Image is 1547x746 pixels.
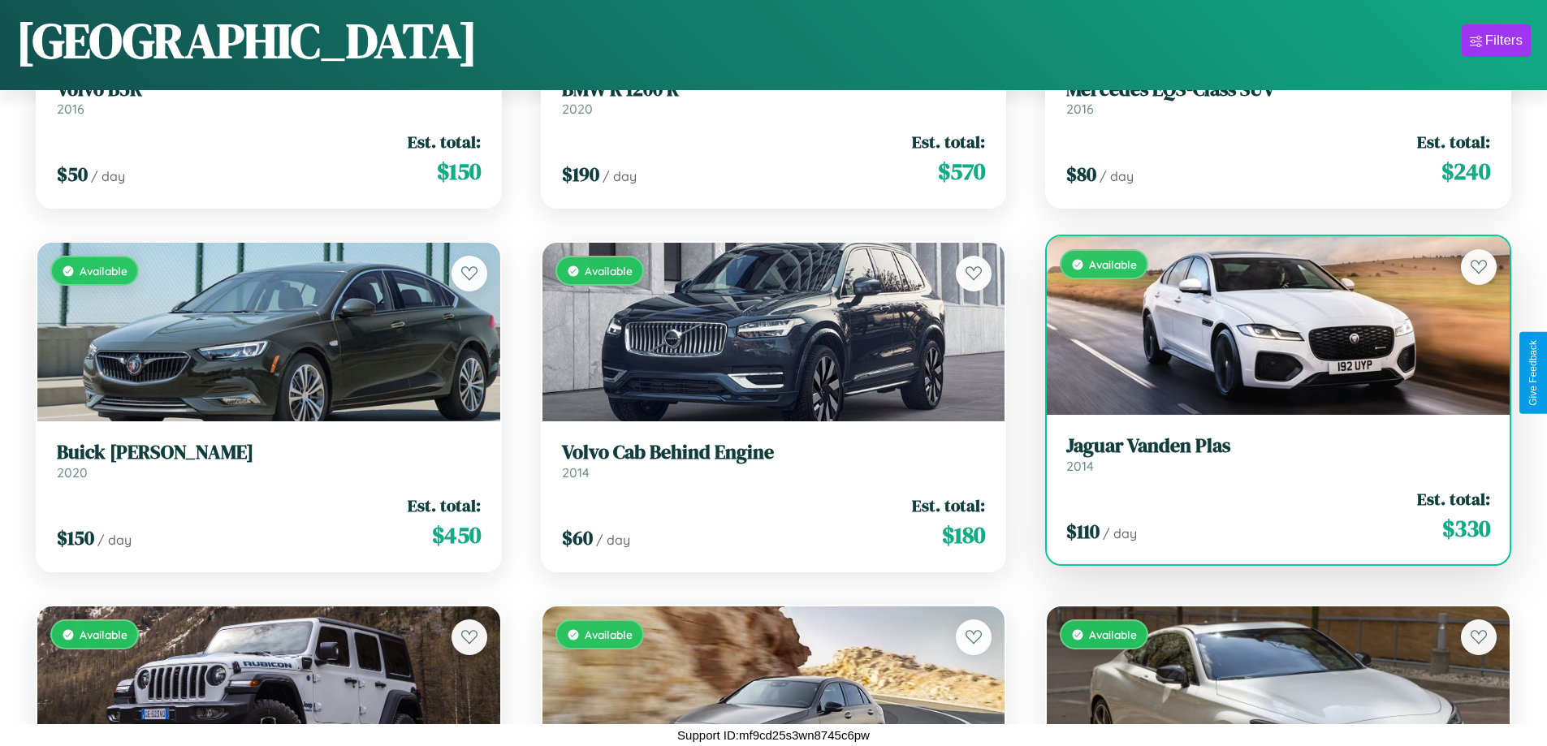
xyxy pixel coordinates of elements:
[57,78,481,118] a: Volvo B5R2016
[408,494,481,517] span: Est. total:
[57,524,94,551] span: $ 150
[938,155,985,188] span: $ 570
[1103,525,1137,541] span: / day
[57,441,481,464] h3: Buick [PERSON_NAME]
[1417,487,1490,511] span: Est. total:
[942,519,985,551] span: $ 180
[80,627,127,641] span: Available
[596,532,630,548] span: / day
[1100,168,1134,184] span: / day
[585,264,633,278] span: Available
[562,524,593,551] span: $ 60
[562,464,590,481] span: 2014
[1066,434,1490,458] h3: Jaguar Vanden Plas
[1528,340,1539,406] div: Give Feedback
[1442,512,1490,545] span: $ 330
[1066,518,1100,545] span: $ 110
[1441,155,1490,188] span: $ 240
[57,161,88,188] span: $ 50
[677,724,870,746] p: Support ID: mf9cd25s3wn8745c6pw
[97,532,132,548] span: / day
[585,627,633,641] span: Available
[57,101,84,117] span: 2016
[562,441,986,464] h3: Volvo Cab Behind Engine
[16,7,477,74] h1: [GEOGRAPHIC_DATA]
[912,494,985,517] span: Est. total:
[562,161,599,188] span: $ 190
[1089,257,1137,271] span: Available
[603,168,637,184] span: / day
[91,168,125,184] span: / day
[1485,32,1523,49] div: Filters
[1066,434,1490,474] a: Jaguar Vanden Plas2014
[1417,130,1490,153] span: Est. total:
[1066,78,1490,118] a: Mercedes EQS-Class SUV2016
[57,441,481,481] a: Buick [PERSON_NAME]2020
[1462,24,1531,57] button: Filters
[912,130,985,153] span: Est. total:
[562,441,986,481] a: Volvo Cab Behind Engine2014
[408,130,481,153] span: Est. total:
[562,78,986,118] a: BMW R 1200 R2020
[1066,101,1094,117] span: 2016
[1066,458,1094,474] span: 2014
[57,464,88,481] span: 2020
[1089,627,1137,641] span: Available
[562,101,593,117] span: 2020
[1066,161,1096,188] span: $ 80
[432,519,481,551] span: $ 450
[437,155,481,188] span: $ 150
[80,264,127,278] span: Available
